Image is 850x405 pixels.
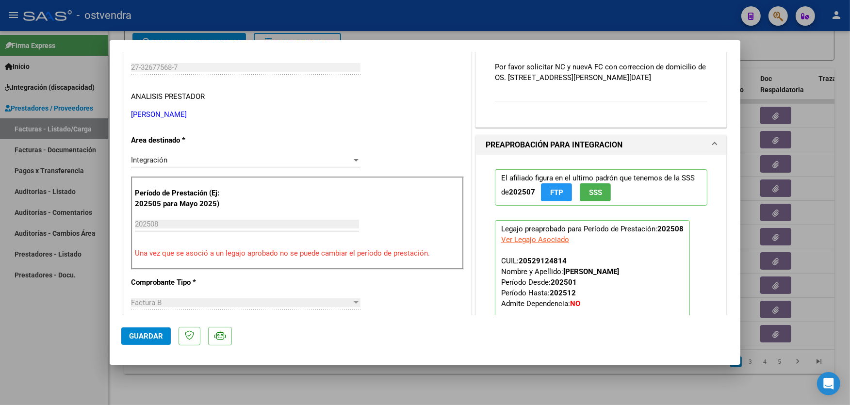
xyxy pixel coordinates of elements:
[131,91,205,102] div: ANALISIS PRESTADOR
[551,278,577,287] strong: 202501
[129,332,163,340] span: Guardar
[501,234,569,245] div: Ver Legajo Asociado
[495,43,612,53] strong: Comentarios De la Obra Social:
[589,188,602,197] span: SSS
[135,188,232,210] p: Período de Prestación (Ej: 202505 para Mayo 2025)
[131,156,167,164] span: Integración
[495,220,690,339] p: Legajo preaprobado para Período de Prestación:
[563,267,619,276] strong: [PERSON_NAME]
[817,372,840,395] div: Open Intercom Messenger
[550,188,563,197] span: FTP
[509,188,535,196] strong: 202507
[495,62,707,83] p: Por favor solicitar NC y nuevA FC con correccion de domicilio de OS. [STREET_ADDRESS][PERSON_NAME...
[570,299,580,308] strong: NO
[476,155,726,361] div: PREAPROBACIÓN PARA INTEGRACION
[476,135,726,155] mat-expansion-panel-header: PREAPROBACIÓN PARA INTEGRACION
[486,139,622,151] h1: PREAPROBACIÓN PARA INTEGRACION
[541,183,572,201] button: FTP
[580,183,611,201] button: SSS
[121,327,171,345] button: Guardar
[131,109,464,120] p: [PERSON_NAME]
[131,277,231,288] p: Comprobante Tipo *
[550,289,576,297] strong: 202512
[131,298,162,307] span: Factura B
[501,257,619,308] span: CUIL: Nombre y Apellido: Período Desde: Período Hasta: Admite Dependencia:
[657,225,684,233] strong: 202508
[519,256,567,266] div: 20529124814
[495,169,707,206] p: El afiliado figura en el ultimo padrón que tenemos de la SSS de
[131,135,231,146] p: Area destinado *
[135,248,460,259] p: Una vez que se asoció a un legajo aprobado no se puede cambiar el período de prestación.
